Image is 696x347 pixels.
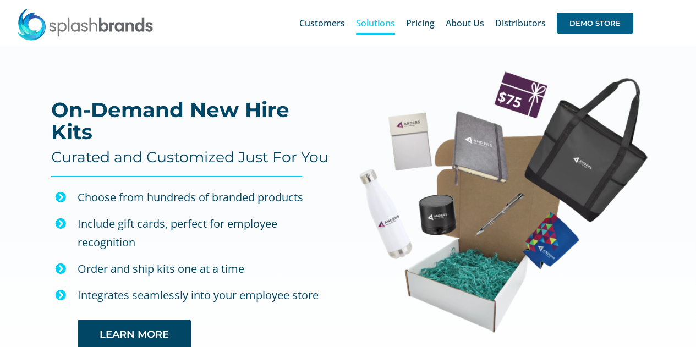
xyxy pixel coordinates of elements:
[51,148,328,166] h4: Curated and Customized Just For You
[78,214,330,252] div: Include gift cards, perfect for employee recognition
[356,19,395,27] span: Solutions
[17,8,154,41] img: SplashBrands.com Logo
[51,99,330,143] h2: On-Demand New Hire Kits
[495,5,546,41] a: Distributors
[406,19,435,27] span: Pricing
[299,5,633,41] nav: Main Menu
[78,286,330,305] p: Integrates seamlessly into your employee store
[446,19,484,27] span: About Us
[100,329,169,340] span: LEARN MORE
[78,188,330,207] div: Choose from hundreds of branded products
[406,5,435,41] a: Pricing
[359,70,648,333] img: Anders New Hire Kit Web Image-01
[78,260,330,278] p: Order and ship kits one at a time
[299,5,345,41] a: Customers
[495,19,546,27] span: Distributors
[299,19,345,27] span: Customers
[557,5,633,41] a: DEMO STORE
[557,13,633,34] span: DEMO STORE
